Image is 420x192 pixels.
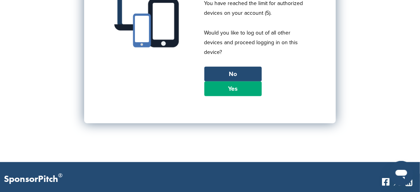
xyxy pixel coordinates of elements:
a: Yes [204,81,262,96]
img: Facebook [382,178,390,186]
a: No [204,67,262,81]
span: ® [58,171,62,180]
iframe: Button to launch messaging window [389,161,414,186]
p: SponsorPitch [4,174,62,185]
